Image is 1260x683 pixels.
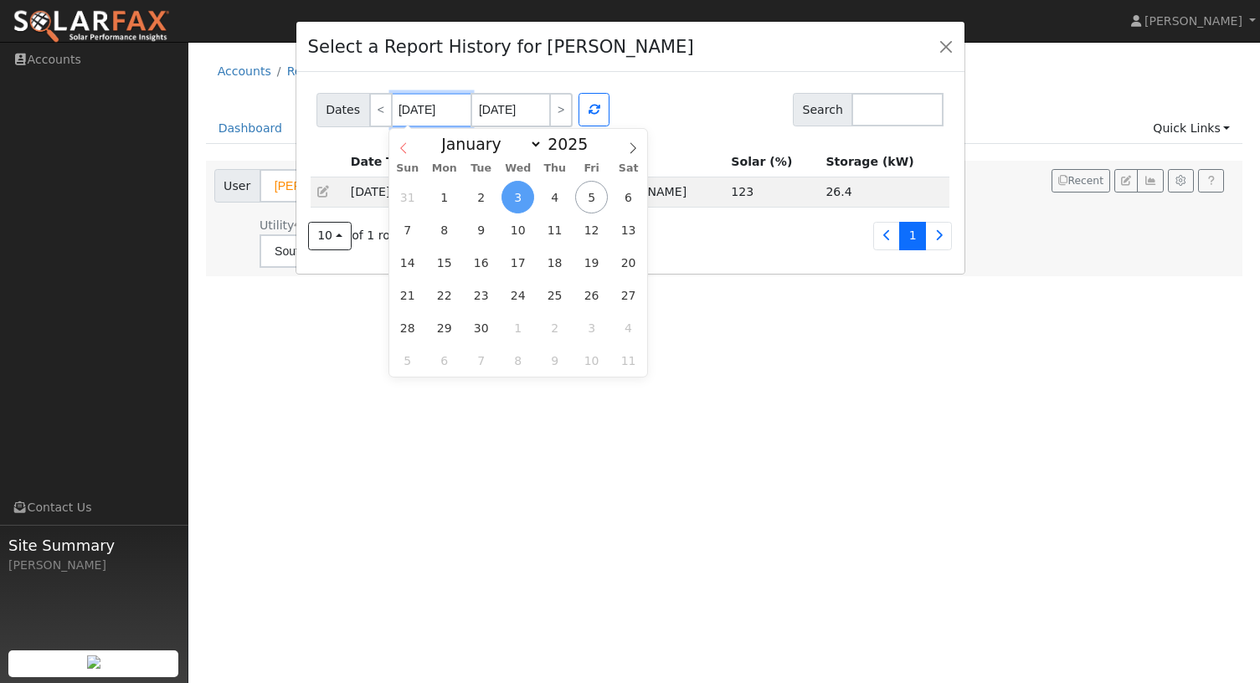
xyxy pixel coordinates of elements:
[389,163,426,174] span: Sun
[500,163,537,174] span: Wed
[391,279,424,311] span: September 21, 2025
[391,246,424,279] span: September 14, 2025
[391,311,424,344] span: September 28, 2025
[575,344,608,377] span: October 10, 2025
[583,177,725,207] td: [PERSON_NAME]
[538,344,571,377] span: October 9, 2025
[549,93,573,127] a: >
[538,213,571,246] span: September 11, 2025
[501,344,534,377] span: October 8, 2025
[612,344,645,377] span: October 11, 2025
[575,246,608,279] span: September 19, 2025
[465,213,497,246] span: September 9, 2025
[537,163,573,174] span: Thu
[428,344,460,377] span: October 6, 2025
[612,311,645,344] span: October 4, 2025
[538,279,571,311] span: September 25, 2025
[351,153,529,171] div: Date Time (PDT)
[428,213,460,246] span: September 8, 2025
[317,229,332,242] span: 10
[538,246,571,279] span: September 18, 2025
[825,183,944,201] div: Acc Push: true, Add On Offset: 123, Add On Production: 5504, Annual Consumption: 4475, Battery Si...
[345,177,535,207] td: [DATE] 1:05 PM
[465,344,497,377] span: October 7, 2025
[731,153,814,171] div: Solar (%)
[538,181,571,213] span: September 4, 2025
[543,135,603,153] input: Year
[793,93,852,126] span: Search
[465,246,497,279] span: September 16, 2025
[575,279,608,311] span: September 26, 2025
[316,185,332,198] a: Show Details
[426,163,463,174] span: Mon
[465,181,497,213] span: September 2, 2025
[501,213,534,246] span: September 10, 2025
[589,153,719,171] div: Ran By
[575,213,608,246] span: September 12, 2025
[391,181,424,213] span: August 31, 2025
[308,222,352,250] button: 10
[575,311,608,344] span: October 3, 2025
[501,311,534,344] span: October 1, 2025
[612,213,645,246] span: September 13, 2025
[391,213,424,246] span: September 7, 2025
[465,311,497,344] span: September 30, 2025
[463,163,500,174] span: Tue
[316,93,370,127] span: Dates
[428,246,460,279] span: September 15, 2025
[731,183,814,201] div: Acc Push: true, Add On Offset: 123, Add On Production: 5504, Annual Consumption: 4475, Battery Si...
[501,279,534,311] span: September 24, 2025
[428,311,460,344] span: September 29, 2025
[825,153,944,171] div: Storage (kW)
[612,279,645,311] span: September 27, 2025
[612,246,645,279] span: September 20, 2025
[391,344,424,377] span: October 5, 2025
[610,163,647,174] span: Sat
[433,134,543,154] select: Month
[538,311,571,344] span: October 2, 2025
[308,222,406,250] div: of 1 rows
[575,181,608,213] span: September 5, 2025
[369,93,393,127] a: <
[573,163,610,174] span: Fri
[899,222,926,250] a: 1
[501,246,534,279] span: September 17, 2025
[428,279,460,311] span: September 22, 2025
[308,33,694,60] h4: Select a Report History for [PERSON_NAME]
[501,181,534,213] span: September 3, 2025
[465,279,497,311] span: September 23, 2025
[428,181,460,213] span: September 1, 2025
[612,181,645,213] span: September 6, 2025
